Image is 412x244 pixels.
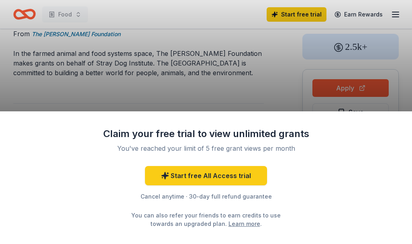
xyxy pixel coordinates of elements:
[228,219,260,228] a: Learn more
[111,144,301,153] div: You've reached your limit of 5 free grant views per month
[145,166,267,185] a: Start free All Access trial
[102,127,310,140] div: Claim your free trial to view unlimited grants
[102,192,310,201] div: Cancel anytime · 30-day full refund guarantee
[124,211,288,228] div: You can also refer your friends to earn credits to use towards an upgraded plan. .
